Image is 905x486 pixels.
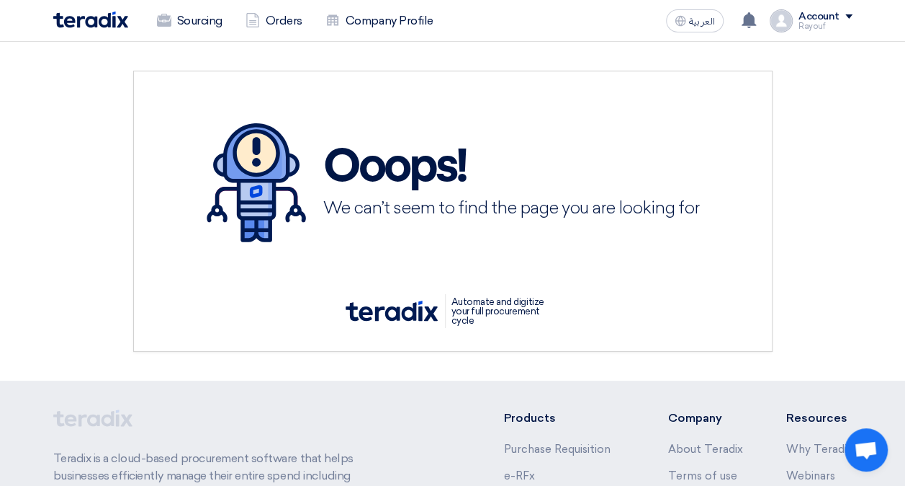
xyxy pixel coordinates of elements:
[234,5,314,37] a: Orders
[145,5,234,37] a: Sourcing
[666,9,724,32] button: العربية
[668,410,743,427] li: Company
[503,469,534,482] a: e-RFx
[798,11,839,23] div: Account
[770,9,793,32] img: profile_test.png
[689,17,715,27] span: العربية
[786,443,852,456] a: Why Teradix
[786,410,852,427] li: Resources
[668,443,743,456] a: About Teradix
[845,428,888,472] div: Open chat
[53,12,128,28] img: Teradix logo
[207,123,306,242] img: 404.svg
[323,201,699,217] h3: We can’t seem to find the page you are looking for
[798,22,852,30] div: Rayouf
[314,5,445,37] a: Company Profile
[445,294,560,328] p: Automate and digitize your full procurement cycle
[503,410,625,427] li: Products
[668,469,737,482] a: Terms of use
[503,443,610,456] a: Purchase Requisition
[323,145,699,191] h1: Ooops!
[346,301,438,321] img: tx_logo.svg
[786,469,835,482] a: Webinars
